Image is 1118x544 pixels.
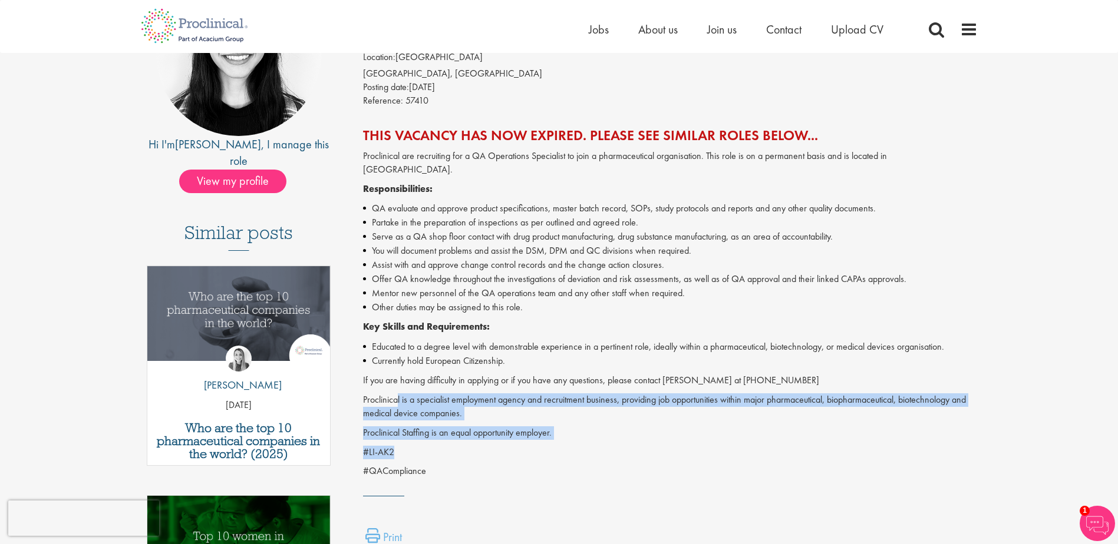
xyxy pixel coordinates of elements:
a: Link to a post [147,266,331,370]
div: Hi I'm , I manage this role [141,136,337,170]
li: Partake in the preparation of inspections as per outlined and agreed role. [363,215,978,230]
a: Upload CV [831,22,883,37]
img: Chatbot [1080,506,1115,541]
p: Proclinical Staffing is an equal opportunity employer. [363,426,978,440]
li: Other duties may be assigned to this role. [363,300,978,314]
li: Serve as a QA shop floor contact with drug product manufacturing, drug substance manufacturing, a... [363,230,978,244]
p: [PERSON_NAME] [195,377,282,393]
span: Posting date: [363,81,409,93]
p: #QACompliance [363,465,978,478]
p: If you are having difficulty in applying or if you have any questions, please contact [PERSON_NAM... [363,374,978,387]
div: [DATE] [363,81,978,94]
a: View my profile [179,172,298,187]
div: Job description [363,150,978,478]
span: 1 [1080,506,1090,516]
li: [GEOGRAPHIC_DATA] [363,51,978,67]
a: Hannah Burke [PERSON_NAME] [195,346,282,399]
strong: Key Skills and Requirements: [363,320,490,333]
li: Offer QA knowledge throughout the investigations of deviation and risk assessments, as well as of... [363,272,978,286]
span: 57410 [405,94,428,107]
a: [PERSON_NAME] [175,137,261,152]
label: Location: [363,51,395,64]
li: Educated to a degree level with demonstrable experience in a pertinent role, ideally within a pha... [363,340,978,354]
li: Mentor new personnel of the QA operations team and any other staff when required. [363,286,978,300]
span: View my profile [179,170,286,193]
a: Who are the top 10 pharmaceutical companies in the world? (2025) [153,422,325,460]
h2: This vacancy has now expired. Please see similar roles below... [363,128,978,143]
h3: Similar posts [184,223,293,251]
p: [DATE] [147,399,331,412]
li: QA evaluate and approve product specifications, master batch record, SOPs, study protocols and re... [363,201,978,215]
div: [GEOGRAPHIC_DATA], [GEOGRAPHIC_DATA] [363,67,978,81]
p: #LI-AK2 [363,446,978,459]
a: About us [638,22,678,37]
li: Assist with and approve change control records and the change action closures. [363,258,978,272]
a: Jobs [589,22,609,37]
li: You will document problems and assist the DSM, DPM and QC divisions when required. [363,244,978,258]
img: Top 10 pharmaceutical companies in the world 2025 [147,266,331,361]
p: Proclinical are recruiting for a QA Operations Specialist to join a pharmaceutical organisation. ... [363,150,978,177]
p: Proclinical is a specialist employment agency and recruitment business, providing job opportuniti... [363,393,978,420]
a: Join us [707,22,737,37]
iframe: reCAPTCHA [8,500,159,536]
img: Hannah Burke [226,346,252,371]
li: Currently hold European Citizenship. [363,354,978,368]
a: Contact [766,22,802,37]
strong: Responsibilities: [363,183,433,195]
label: Reference: [363,94,403,108]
